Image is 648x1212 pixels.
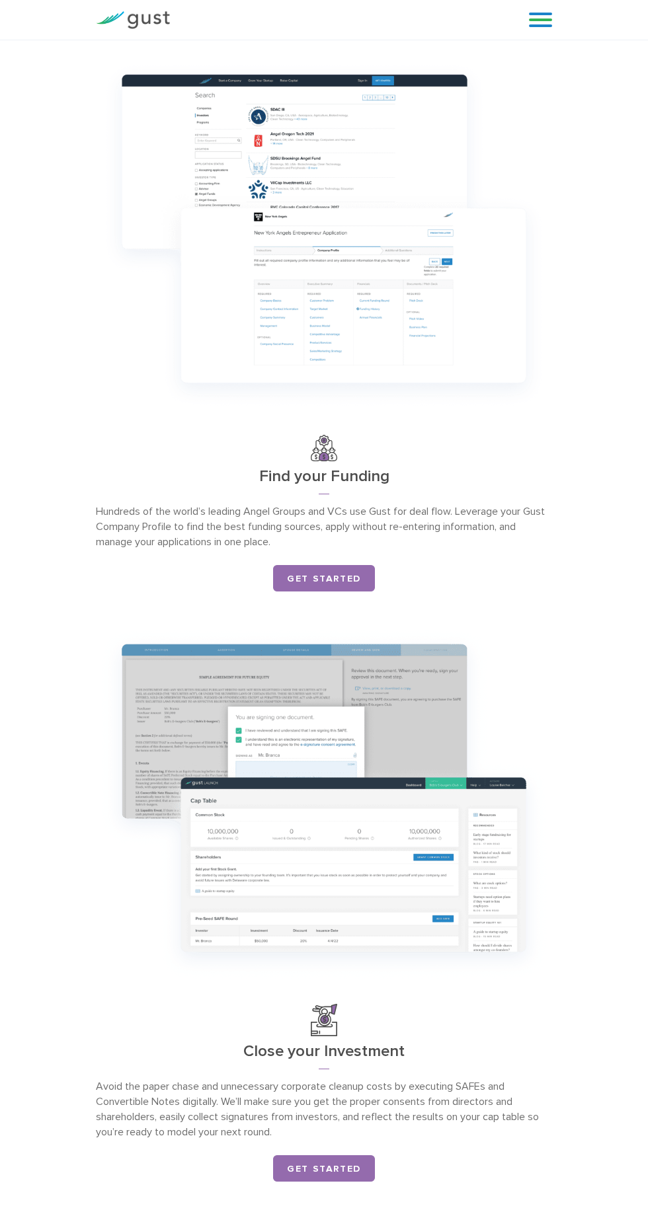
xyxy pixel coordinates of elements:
[96,1043,552,1069] h3: Close your Investment
[311,1004,337,1036] img: Close Your Investment
[96,468,552,494] h3: Find your Funding
[273,1155,375,1182] a: Get Started
[96,55,552,414] img: Group 1147
[96,504,552,549] p: Hundreds of the world’s leading Angel Groups and VCs use Gust for deal flow. Leverage your Gust C...
[273,565,375,591] a: Get Started
[311,435,337,461] img: Find Your Funding
[96,1079,552,1139] p: Avoid the paper chase and unnecessary corporate cleanup costs by executing SAFEs and Convertible ...
[96,11,170,29] img: Gust Logo
[96,625,552,984] img: Group 1148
